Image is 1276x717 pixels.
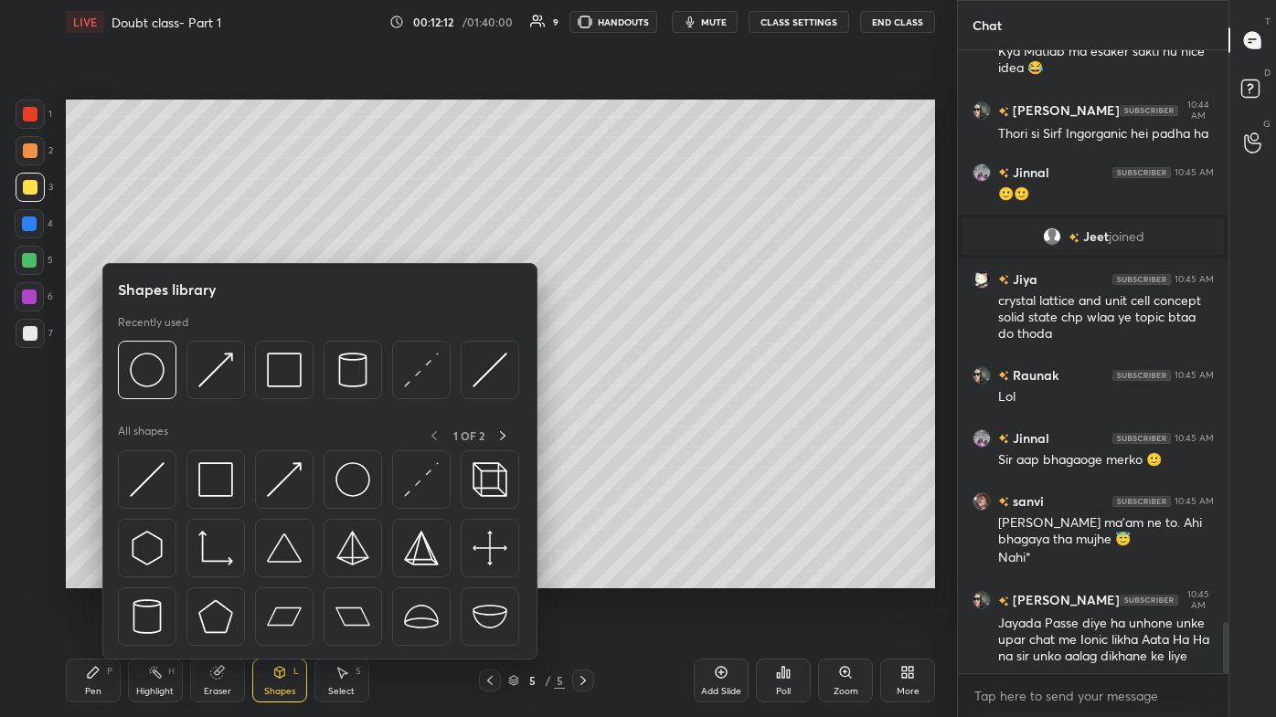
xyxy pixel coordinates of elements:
div: [PERSON_NAME] ma'am ne to. Ahi bhagaya tha mujhe 😇 [998,514,1214,549]
img: no-rating-badge.077c3623.svg [998,497,1009,507]
div: 3 [16,173,53,202]
img: 4P8fHbbgJtejmAAAAAElFTkSuQmCC [1120,105,1178,116]
img: svg+xml;charset=utf-8,%3Csvg%20xmlns%3D%22http%3A%2F%2Fwww.w3.org%2F2000%2Fsvg%22%20width%3D%2238... [473,599,507,634]
div: Eraser [204,687,231,696]
img: 4P8fHbbgJtejmAAAAAElFTkSuQmCC [1112,370,1171,381]
img: 284daec9a8704aa99f7e2c433597705e.jpg [973,591,991,609]
div: 10:45 AM [1182,589,1214,611]
img: svg+xml;charset=utf-8,%3Csvg%20xmlns%3D%22http%3A%2F%2Fwww.w3.org%2F2000%2Fsvg%22%20width%3D%2240... [473,531,507,565]
div: crystal lattice and unit cell concept solid state chp wlaa ye topic btaa do thoda [998,292,1214,343]
div: 10:44 AM [1182,100,1214,121]
div: 10:45 AM [1175,433,1214,444]
h6: sanvi [1009,491,1044,511]
img: svg+xml;charset=utf-8,%3Csvg%20xmlns%3D%22http%3A%2F%2Fwww.w3.org%2F2000%2Fsvg%22%20width%3D%2228... [130,599,165,634]
img: svg+xml;charset=utf-8,%3Csvg%20xmlns%3D%22http%3A%2F%2Fwww.w3.org%2F2000%2Fsvg%22%20width%3D%2233... [198,531,233,565]
img: no-rating-badge.077c3623.svg [998,434,1009,444]
div: More [897,687,920,696]
img: no-rating-badge.077c3623.svg [998,107,1009,117]
div: Kya Matlab ma esaker sakti hu nice idea 😂 [998,43,1214,78]
img: svg+xml;charset=utf-8,%3Csvg%20xmlns%3D%22http%3A%2F%2Fwww.w3.org%2F2000%2Fsvg%22%20width%3D%2234... [404,531,439,565]
img: svg+xml;charset=utf-8,%3Csvg%20xmlns%3D%22http%3A%2F%2Fwww.w3.org%2F2000%2Fsvg%22%20width%3D%2244... [335,599,370,634]
img: b2e1a323176342adadd1e41dd0bee694.jpg [973,492,991,511]
div: LIVE [66,11,104,33]
img: svg+xml;charset=utf-8,%3Csvg%20xmlns%3D%22http%3A%2F%2Fwww.w3.org%2F2000%2Fsvg%22%20width%3D%2230... [130,531,165,565]
img: d1bb227e647a42e3aafe88286ed75cc3.jpg [973,429,991,448]
img: svg+xml;charset=utf-8,%3Csvg%20xmlns%3D%22http%3A%2F%2Fwww.w3.org%2F2000%2Fsvg%22%20width%3D%2244... [267,599,302,634]
div: H [168,667,175,676]
div: L [293,667,299,676]
div: 5 [554,672,565,689]
button: HANDOUTS [569,11,657,33]
div: Add Slide [701,687,741,696]
img: default.png [1043,227,1061,246]
h6: Jiya [1009,269,1037,289]
img: svg+xml;charset=utf-8,%3Csvg%20xmlns%3D%22http%3A%2F%2Fwww.w3.org%2F2000%2Fsvg%22%20width%3D%2234... [198,462,233,497]
button: CLASS SETTINGS [749,11,849,33]
button: End Class [860,11,935,33]
div: P [107,667,112,676]
img: 38fd60b370b049fd9005ce9c2755f0ee.jpg [973,270,991,289]
div: Thori si Sirf Ingorganic hei padha ha [998,125,1214,143]
img: svg+xml;charset=utf-8,%3Csvg%20xmlns%3D%22http%3A%2F%2Fwww.w3.org%2F2000%2Fsvg%22%20width%3D%2236... [130,353,165,387]
img: 99599b5805824bffb262b24888d85f80.jpg [973,366,991,385]
img: 4P8fHbbgJtejmAAAAAElFTkSuQmCC [1112,274,1171,285]
p: All shapes [118,424,168,447]
div: Select [328,687,355,696]
div: 10:45 AM [1175,496,1214,507]
span: joined [1109,229,1144,244]
div: 6 [15,282,53,311]
h6: Jinnal [1009,163,1049,182]
img: d1bb227e647a42e3aafe88286ed75cc3.jpg [973,163,991,182]
div: 10:45 AM [1175,167,1214,178]
div: 5 [15,246,53,275]
img: svg+xml;charset=utf-8,%3Csvg%20xmlns%3D%22http%3A%2F%2Fwww.w3.org%2F2000%2Fsvg%22%20width%3D%2230... [473,353,507,387]
img: 4P8fHbbgJtejmAAAAAElFTkSuQmCC [1120,595,1178,606]
h5: Shapes library [118,279,217,301]
img: 4P8fHbbgJtejmAAAAAElFTkSuQmCC [1112,167,1171,178]
div: S [356,667,361,676]
img: 4P8fHbbgJtejmAAAAAElFTkSuQmCC [1112,433,1171,444]
h6: [PERSON_NAME] [1009,591,1120,610]
img: no-rating-badge.077c3623.svg [998,596,1009,606]
img: 284daec9a8704aa99f7e2c433597705e.jpg [973,101,991,120]
p: G [1263,117,1271,131]
img: svg+xml;charset=utf-8,%3Csvg%20xmlns%3D%22http%3A%2F%2Fwww.w3.org%2F2000%2Fsvg%22%20width%3D%2230... [404,353,439,387]
h6: Jinnal [1009,428,1049,448]
img: svg+xml;charset=utf-8,%3Csvg%20xmlns%3D%22http%3A%2F%2Fwww.w3.org%2F2000%2Fsvg%22%20width%3D%2238... [404,599,439,634]
div: Lol [998,388,1214,406]
div: 9 [553,17,558,26]
div: 🙂🙂 [998,185,1214,204]
img: svg+xml;charset=utf-8,%3Csvg%20xmlns%3D%22http%3A%2F%2Fwww.w3.org%2F2000%2Fsvg%22%20width%3D%2230... [198,353,233,387]
h4: Doubt class- Part 1 [112,14,221,31]
img: svg+xml;charset=utf-8,%3Csvg%20xmlns%3D%22http%3A%2F%2Fwww.w3.org%2F2000%2Fsvg%22%20width%3D%2228... [335,353,370,387]
p: 1 OF 2 [453,428,484,443]
img: svg+xml;charset=utf-8,%3Csvg%20xmlns%3D%22http%3A%2F%2Fwww.w3.org%2F2000%2Fsvg%22%20width%3D%2230... [404,462,439,497]
p: Recently used [118,315,188,330]
div: 10:45 AM [1175,274,1214,285]
img: svg+xml;charset=utf-8,%3Csvg%20xmlns%3D%22http%3A%2F%2Fwww.w3.org%2F2000%2Fsvg%22%20width%3D%2236... [335,462,370,497]
div: Nahi* [998,549,1214,567]
span: Jeet [1083,229,1109,244]
div: Pen [85,687,101,696]
img: svg+xml;charset=utf-8,%3Csvg%20xmlns%3D%22http%3A%2F%2Fwww.w3.org%2F2000%2Fsvg%22%20width%3D%2230... [267,462,302,497]
div: grid [958,50,1228,674]
div: Sir aap bhagaoge merko 🙂 [998,451,1214,469]
div: Jayada Passe diye ha unhone unke upar chat me Ionic likha Aata Ha Ha na sir unko aalag dikhane ke... [998,615,1214,666]
div: 4 [15,209,53,238]
p: T [1265,15,1271,28]
img: no-rating-badge.077c3623.svg [998,275,1009,285]
h6: [PERSON_NAME] [1009,101,1120,121]
img: 4P8fHbbgJtejmAAAAAElFTkSuQmCC [1112,496,1171,507]
div: Zoom [834,687,858,696]
h6: Raunak [1009,365,1058,385]
div: Poll [776,687,791,696]
p: Chat [958,1,1016,49]
div: / [545,675,550,686]
img: svg+xml;charset=utf-8,%3Csvg%20xmlns%3D%22http%3A%2F%2Fwww.w3.org%2F2000%2Fsvg%22%20width%3D%2235... [473,462,507,497]
img: svg+xml;charset=utf-8,%3Csvg%20xmlns%3D%22http%3A%2F%2Fwww.w3.org%2F2000%2Fsvg%22%20width%3D%2230... [130,462,165,497]
img: no-rating-badge.077c3623.svg [998,168,1009,178]
p: D [1264,66,1271,79]
img: no-rating-badge.077c3623.svg [998,371,1009,381]
img: svg+xml;charset=utf-8,%3Csvg%20xmlns%3D%22http%3A%2F%2Fwww.w3.org%2F2000%2Fsvg%22%20width%3D%2234... [198,599,233,634]
div: 1 [16,100,52,129]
